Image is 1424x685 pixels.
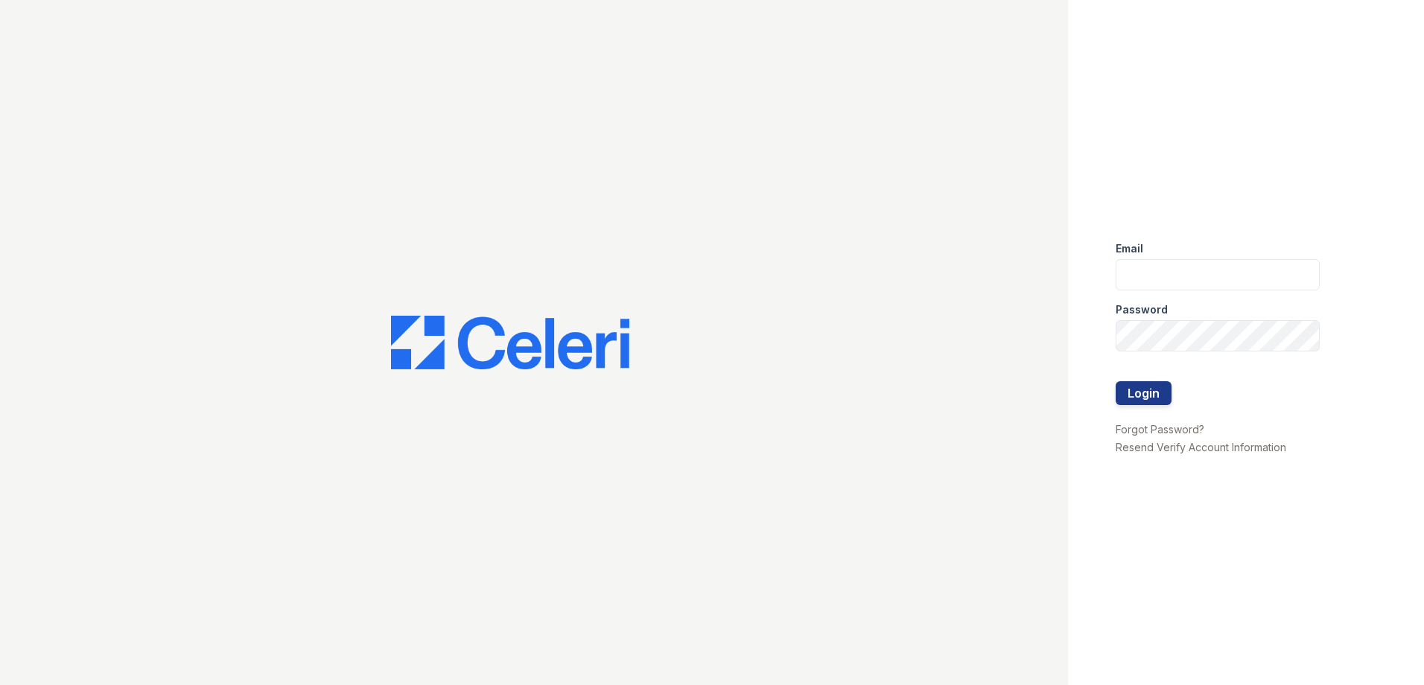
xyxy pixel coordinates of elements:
[1116,423,1204,436] a: Forgot Password?
[1116,241,1143,256] label: Email
[1116,302,1168,317] label: Password
[1116,381,1172,405] button: Login
[1116,441,1286,453] a: Resend Verify Account Information
[391,316,629,369] img: CE_Logo_Blue-a8612792a0a2168367f1c8372b55b34899dd931a85d93a1a3d3e32e68fde9ad4.png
